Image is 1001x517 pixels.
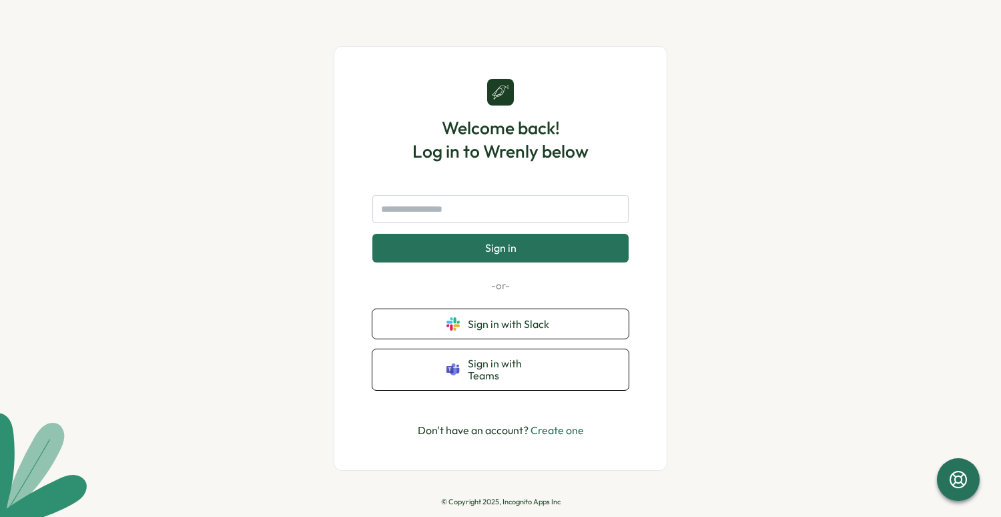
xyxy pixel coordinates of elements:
[372,309,629,339] button: Sign in with Slack
[468,318,555,330] span: Sign in with Slack
[412,116,589,163] h1: Welcome back! Log in to Wrenly below
[468,357,555,382] span: Sign in with Teams
[531,423,584,437] a: Create one
[441,498,561,506] p: © Copyright 2025, Incognito Apps Inc
[485,242,517,254] span: Sign in
[372,279,629,293] p: -or-
[418,422,584,439] p: Don't have an account?
[372,349,629,390] button: Sign in with Teams
[372,234,629,262] button: Sign in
